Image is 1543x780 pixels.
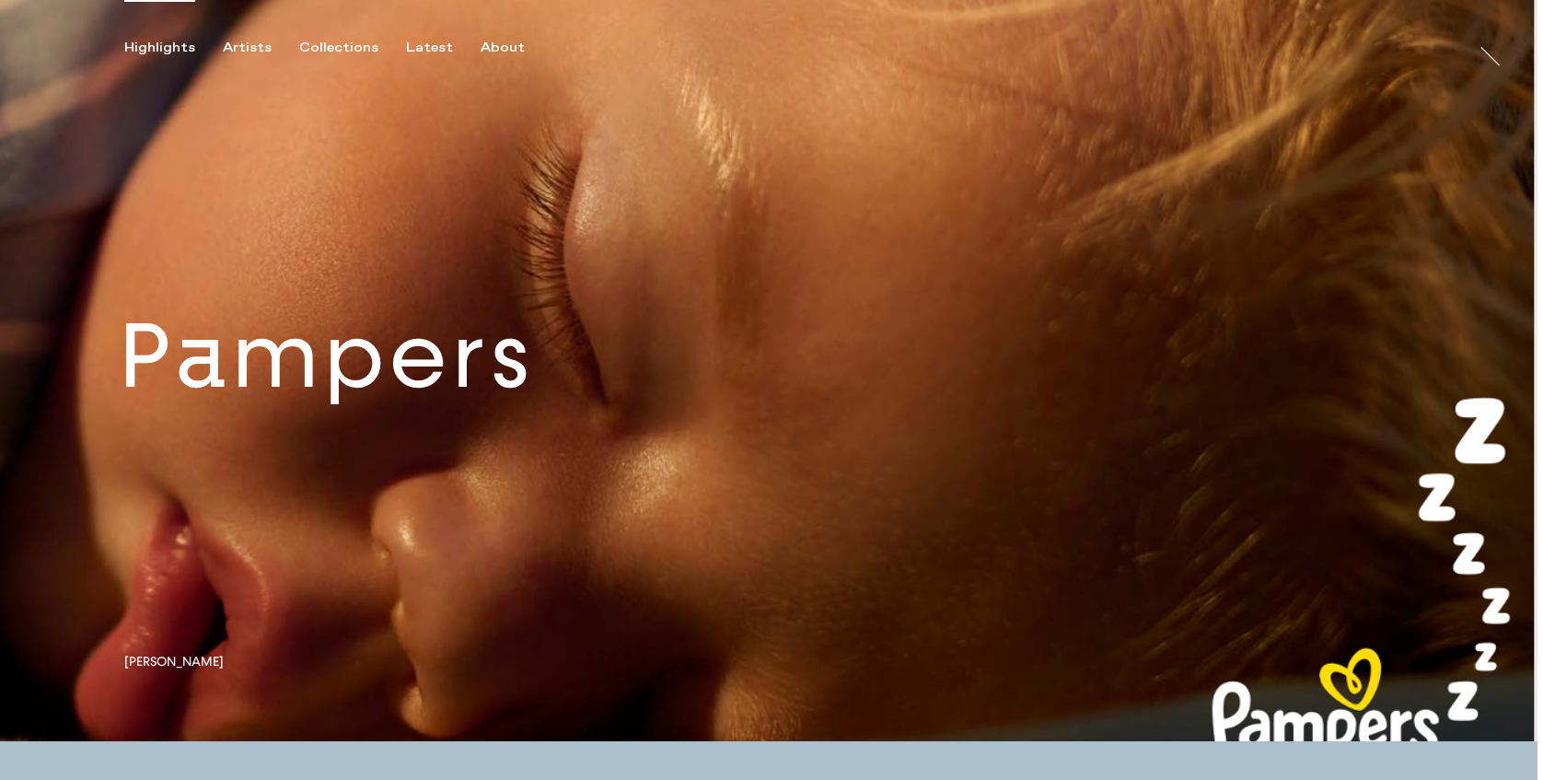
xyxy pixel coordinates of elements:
[481,40,552,56] button: About
[406,40,481,56] button: Latest
[299,40,406,56] button: Collections
[223,40,299,56] button: Artists
[481,40,525,56] div: About
[124,40,195,56] div: Highlights
[223,40,272,56] div: Artists
[299,40,378,56] div: Collections
[124,40,223,56] button: Highlights
[406,40,453,56] div: Latest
